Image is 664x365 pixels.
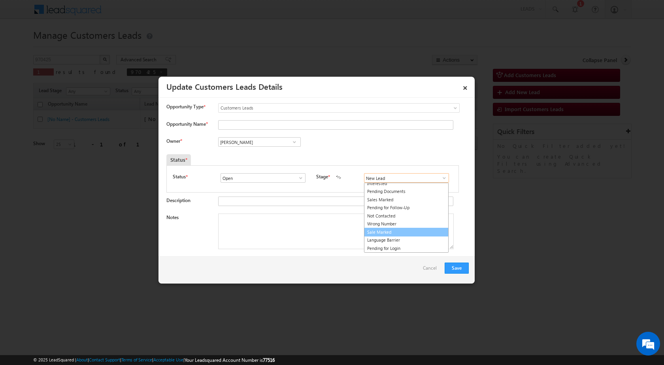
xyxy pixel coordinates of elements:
[364,244,448,253] a: Pending for Login
[445,263,469,274] button: Save
[364,228,449,237] a: Sale Marked
[364,212,448,220] a: Not Contacted
[76,357,88,362] a: About
[89,357,120,362] a: Contact Support
[166,138,182,144] label: Owner
[130,4,149,23] div: Minimize live chat window
[153,357,183,362] a: Acceptable Use
[218,137,301,147] input: Type to Search
[10,73,144,237] textarea: Type your message and hit 'Enter'
[108,244,143,254] em: Start Chat
[364,196,448,204] a: Sales Marked
[166,121,207,127] label: Opportunity Name
[364,187,448,196] a: Pending Documents
[294,174,304,182] a: Show All Items
[121,357,152,362] a: Terms of Service
[166,81,283,92] a: Update Customers Leads Details
[221,173,306,183] input: Type to Search
[364,204,448,212] a: Pending for Follow-Up
[263,357,275,363] span: 77516
[289,138,299,146] a: Show All Items
[458,79,472,93] a: ×
[364,236,448,244] a: Language Barrier
[166,154,191,165] div: Status
[364,180,448,188] a: Interested
[33,356,275,364] span: © 2025 LeadSquared | | | | |
[41,42,133,52] div: Chat with us now
[364,220,448,228] a: Wrong Number
[219,104,427,112] span: Customers Leads
[166,214,179,220] label: Notes
[173,173,186,180] label: Status
[316,173,328,180] label: Stage
[423,263,441,278] a: Cancel
[185,357,275,363] span: Your Leadsquared Account Number is
[364,173,449,183] input: Type to Search
[166,197,191,203] label: Description
[13,42,33,52] img: d_60004797649_company_0_60004797649
[218,103,460,113] a: Customers Leads
[166,103,204,110] span: Opportunity Type
[437,174,447,182] a: Show All Items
